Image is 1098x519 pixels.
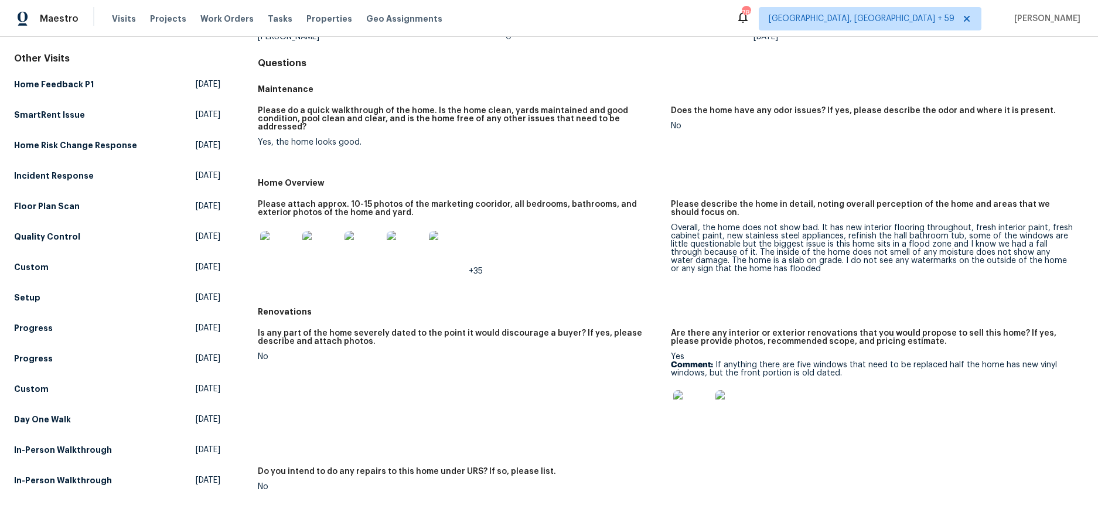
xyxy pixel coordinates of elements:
span: [DATE] [196,292,220,303]
h4: Questions [258,57,1084,69]
a: In-Person Walkthrough[DATE] [14,439,220,460]
span: Geo Assignments [366,13,442,25]
h5: Do you intend to do any repairs to this home under URS? If so, please list. [258,467,556,476]
h5: Does the home have any odor issues? If yes, please describe the odor and where it is present. [671,107,1056,115]
h5: Renovations [258,306,1084,317]
h5: Please describe the home in detail, noting overall perception of the home and areas that we shoul... [671,200,1075,217]
a: Progress[DATE] [14,317,220,339]
a: Home Feedback P1[DATE] [14,74,220,95]
span: [DATE] [196,444,220,456]
a: Incident Response[DATE] [14,165,220,186]
span: [DATE] [196,200,220,212]
div: Overall, the home does not show bad. It has new interior flooring throughout, fresh interior pain... [671,224,1075,273]
span: [DATE] [196,474,220,486]
h5: In-Person Walkthrough [14,444,112,456]
span: [DATE] [196,78,220,90]
h5: Custom [14,383,49,395]
span: Tasks [268,15,292,23]
h5: Progress [14,353,53,364]
span: Projects [150,13,186,25]
span: [DATE] [196,414,220,425]
span: Properties [306,13,352,25]
h5: Maintenance [258,83,1084,95]
span: [DATE] [196,170,220,182]
span: [DATE] [196,139,220,151]
div: No [258,483,661,491]
h5: Please do a quick walkthrough of the home. Is the home clean, yards maintained and good condition... [258,107,661,131]
div: Yes, the home looks good. [258,138,661,146]
span: +35 [469,267,483,275]
a: Custom[DATE] [14,378,220,400]
h5: SmartRent Issue [14,109,85,121]
h5: Home Risk Change Response [14,139,137,151]
span: [DATE] [196,261,220,273]
a: Custom[DATE] [14,257,220,278]
span: [GEOGRAPHIC_DATA], [GEOGRAPHIC_DATA] + 59 [769,13,954,25]
span: [DATE] [196,353,220,364]
a: Quality Control[DATE] [14,226,220,247]
a: In-Person Walkthrough[DATE] [14,470,220,491]
h5: Quality Control [14,231,80,243]
a: Progress[DATE] [14,348,220,369]
span: Visits [112,13,136,25]
h5: Floor Plan Scan [14,200,80,212]
a: Floor Plan Scan[DATE] [14,196,220,217]
span: Maestro [40,13,79,25]
h5: Home Feedback P1 [14,78,94,90]
b: Comment: [671,361,713,369]
h5: Progress [14,322,53,334]
h5: Day One Walk [14,414,71,425]
h5: Incident Response [14,170,94,182]
a: Setup[DATE] [14,287,220,308]
h5: Setup [14,292,40,303]
span: [DATE] [196,231,220,243]
div: Other Visits [14,53,220,64]
h5: Is any part of the home severely dated to the point it would discourage a buyer? If yes, please d... [258,329,661,346]
div: 780 [742,7,750,19]
a: SmartRent Issue[DATE] [14,104,220,125]
span: Work Orders [200,13,254,25]
div: 0 [506,33,753,41]
div: [PERSON_NAME] [258,33,506,41]
h5: Home Overview [258,177,1084,189]
p: If anything there are five windows that need to be replaced half the home has new vinyl windows, ... [671,361,1075,377]
a: Home Risk Change Response[DATE] [14,135,220,156]
span: [PERSON_NAME] [1010,13,1080,25]
span: [DATE] [196,383,220,395]
div: Yes [671,353,1075,435]
h5: Are there any interior or exterior renovations that you would propose to sell this home? If yes, ... [671,329,1075,346]
span: [DATE] [196,109,220,121]
div: No [258,353,661,361]
h5: In-Person Walkthrough [14,474,112,486]
a: Day One Walk[DATE] [14,409,220,430]
div: [DATE] [753,33,1001,41]
h5: Custom [14,261,49,273]
div: No [671,122,1075,130]
span: [DATE] [196,322,220,334]
h5: Please attach approx. 10-15 photos of the marketing cooridor, all bedrooms, bathrooms, and exteri... [258,200,661,217]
